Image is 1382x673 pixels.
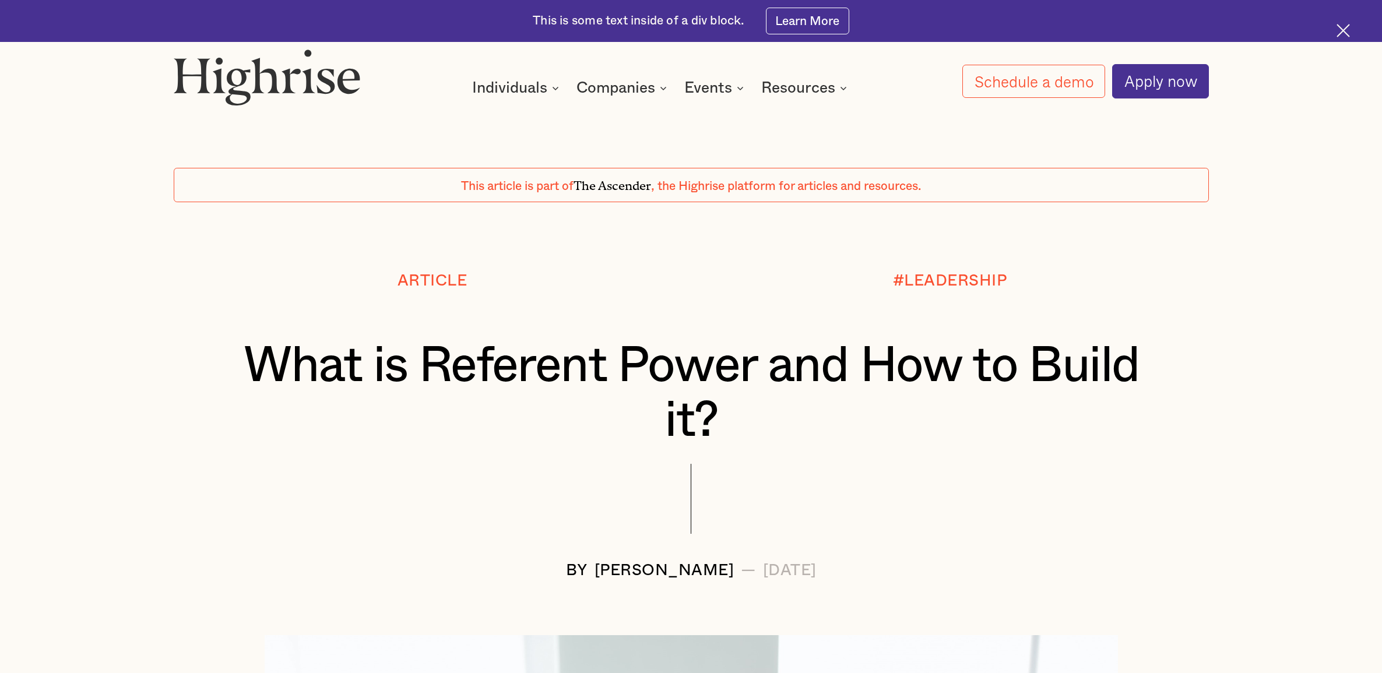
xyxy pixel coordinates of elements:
div: Article [398,272,467,290]
span: The Ascender [574,175,651,190]
a: Apply now [1112,64,1209,98]
span: , the Highrise platform for articles and resources. [651,180,922,192]
img: Highrise logo [174,49,361,105]
div: #LEADERSHIP [893,272,1007,290]
div: Individuals [472,81,547,95]
div: Resources [761,81,850,95]
div: Resources [761,81,835,95]
span: This article is part of [461,180,574,192]
img: Cross icon [1337,24,1350,37]
h1: What is Referent Power and How to Build it? [227,339,1156,448]
div: Events [684,81,732,95]
div: Companies [576,81,670,95]
a: Schedule a demo [962,65,1105,98]
div: [PERSON_NAME] [595,562,734,579]
div: Events [684,81,747,95]
div: BY [566,562,588,579]
a: Learn More [766,8,849,34]
div: [DATE] [763,562,817,579]
div: This is some text inside of a div block. [533,13,744,30]
div: Individuals [472,81,562,95]
div: — [741,562,756,579]
div: Companies [576,81,655,95]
